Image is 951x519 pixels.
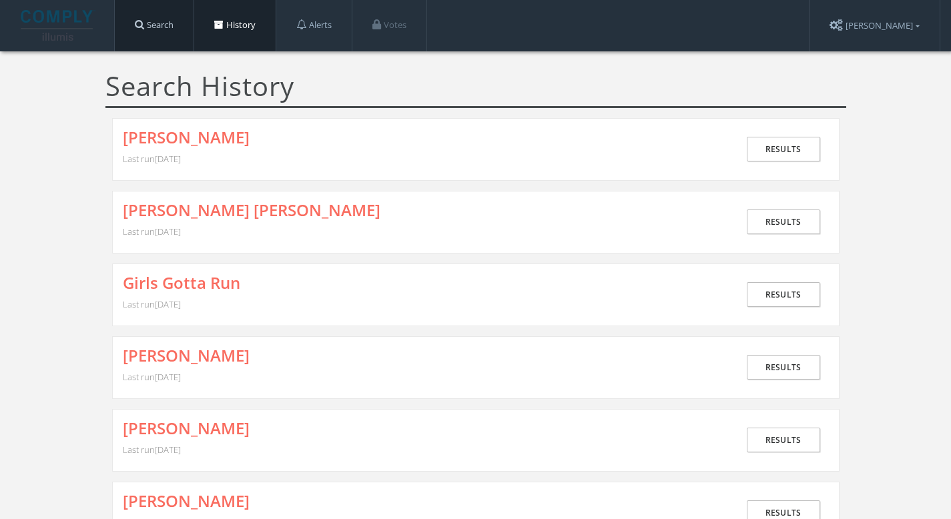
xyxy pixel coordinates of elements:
[123,371,181,383] span: Last run [DATE]
[123,274,240,292] a: Girls Gotta Run
[123,129,250,146] a: [PERSON_NAME]
[123,347,250,364] a: [PERSON_NAME]
[105,71,846,108] h1: Search History
[123,201,380,219] a: [PERSON_NAME] [PERSON_NAME]
[747,428,820,452] a: Results
[123,225,181,237] span: Last run [DATE]
[123,492,250,510] a: [PERSON_NAME]
[123,153,181,165] span: Last run [DATE]
[123,444,181,456] span: Last run [DATE]
[21,10,95,41] img: illumis
[123,298,181,310] span: Last run [DATE]
[747,282,820,307] a: Results
[123,420,250,437] a: [PERSON_NAME]
[747,209,820,234] a: Results
[747,355,820,380] a: Results
[747,137,820,161] a: Results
